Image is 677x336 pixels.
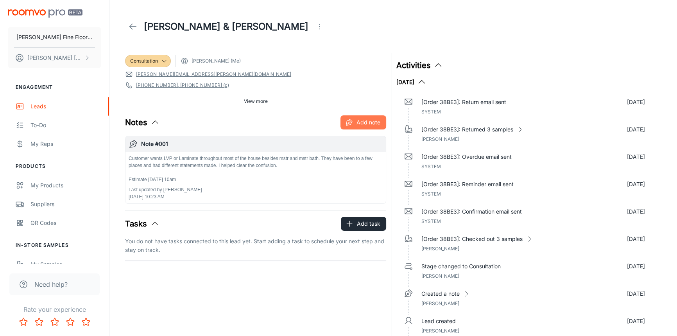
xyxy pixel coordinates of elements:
[130,57,158,65] span: Consultation
[129,193,383,200] p: [DATE] 10:23 AM
[421,218,441,224] span: System
[421,109,441,115] span: System
[129,155,383,183] p: Customer wants LVP or Laminate throughout most of the house besides mstr and mstr bath. They have...
[341,217,386,231] button: Add task
[627,317,645,325] p: [DATE]
[125,117,160,128] button: Notes
[30,102,101,111] div: Leads
[125,237,386,254] p: You do not have tasks connected to this lead yet. Start adding a task to schedule your next step ...
[244,98,268,105] span: View more
[6,305,103,314] p: Rate your experience
[30,121,101,129] div: To-do
[421,289,459,298] p: Created a note
[27,54,82,62] p: [PERSON_NAME] [PERSON_NAME]
[8,27,101,47] button: [PERSON_NAME] Fine Floors, Inc
[421,153,511,161] p: [Order 38BE3]: Overdue email sent
[627,262,645,271] p: [DATE]
[141,140,383,148] h6: Note #001
[627,235,645,243] p: [DATE]
[421,246,459,252] span: [PERSON_NAME]
[627,207,645,216] p: [DATE]
[125,218,159,230] button: Tasks
[340,115,386,129] button: Add note
[30,260,101,269] div: My Samples
[627,98,645,106] p: [DATE]
[421,98,506,106] p: [Order 38BE3]: Return email sent
[8,9,82,18] img: Roomvo PRO Beta
[31,314,47,330] button: Rate 2 star
[421,125,513,134] p: [Order 38BE3]: Returned 3 samples
[421,207,521,216] p: [Order 38BE3]: Confirmation email sent
[421,164,441,169] span: System
[312,19,327,34] button: Open menu
[627,289,645,298] p: [DATE]
[421,235,522,243] p: [Order 38BE3]: Checked out 3 samples
[30,140,101,148] div: My Reps
[136,71,291,78] a: [PERSON_NAME][EMAIL_ADDRESS][PERSON_NAME][DOMAIN_NAME]
[34,280,68,289] span: Need help?
[125,136,386,203] button: Note #001Customer wants LVP or Laminate throughout most of the house besides mstr and mstr bath. ...
[421,262,500,271] p: Stage changed to Consultation
[30,219,101,227] div: QR Codes
[47,314,63,330] button: Rate 3 star
[241,95,271,107] button: View more
[421,180,513,189] p: [Order 38BE3]: Reminder email sent
[136,82,229,89] a: [PHONE_NUMBER], [PHONE_NUMBER] (c)
[421,300,459,306] span: [PERSON_NAME]
[627,153,645,161] p: [DATE]
[627,125,645,134] p: [DATE]
[627,180,645,189] p: [DATE]
[16,33,93,41] p: [PERSON_NAME] Fine Floors, Inc
[396,59,443,71] button: Activities
[421,317,455,325] p: Lead created
[129,186,383,193] p: Last updated by [PERSON_NAME]
[144,20,308,34] h1: [PERSON_NAME] & [PERSON_NAME]
[63,314,78,330] button: Rate 4 star
[421,273,459,279] span: [PERSON_NAME]
[396,77,426,87] button: [DATE]
[421,136,459,142] span: [PERSON_NAME]
[16,314,31,330] button: Rate 1 star
[78,314,94,330] button: Rate 5 star
[8,48,101,68] button: [PERSON_NAME] [PERSON_NAME]
[421,328,459,334] span: [PERSON_NAME]
[192,57,241,65] span: [PERSON_NAME] (Me)
[30,200,101,208] div: Suppliers
[421,191,441,197] span: System
[125,55,171,67] div: Consultation
[30,181,101,190] div: My Products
